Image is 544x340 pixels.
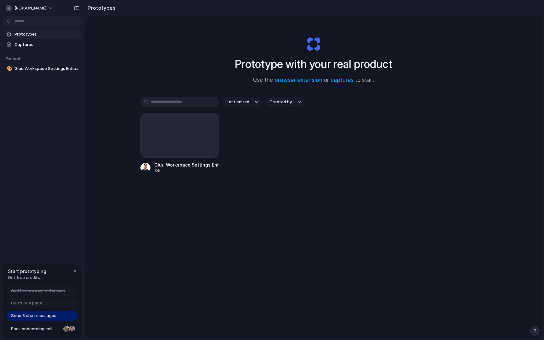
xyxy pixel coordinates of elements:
div: 🎨 [7,65,11,72]
span: Created by [269,99,292,105]
button: Last edited [223,97,262,107]
a: browser extension [275,77,322,83]
h2: Prototypes [85,4,116,12]
div: Gluu Workspace Settings Enhancement [154,161,219,168]
button: Created by [266,97,305,107]
div: 12h [154,168,219,174]
h1: Prototype with your real product [235,56,392,72]
div: Christian Iacullo [68,325,76,333]
span: Start prototyping [8,268,46,275]
button: 🎨 [6,65,12,72]
a: 🎨Gluu Workspace Settings Enhancement [3,64,82,73]
span: Book onboarding call [11,326,61,332]
div: Nicole Kubica [63,325,70,333]
a: Book onboarding call [7,324,78,334]
span: Last edited [227,99,249,105]
button: [PERSON_NAME] [3,3,56,13]
span: Prototypes [14,31,79,37]
a: Gluu Workspace Settings Enhancement12h [140,113,219,174]
span: Gluu Workspace Settings Enhancement [14,65,79,72]
span: Recent [6,56,21,61]
span: Send 3 chat messages [11,313,56,319]
a: captures [331,77,354,83]
span: Add the browser extension [11,287,65,294]
span: Get free credits [8,275,46,281]
span: Use the or to start [253,76,374,84]
span: Captures [14,42,79,48]
a: Prototypes [3,30,82,39]
span: [PERSON_NAME] [14,5,47,11]
span: Capture a page [11,300,42,306]
a: Captures [3,40,82,49]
